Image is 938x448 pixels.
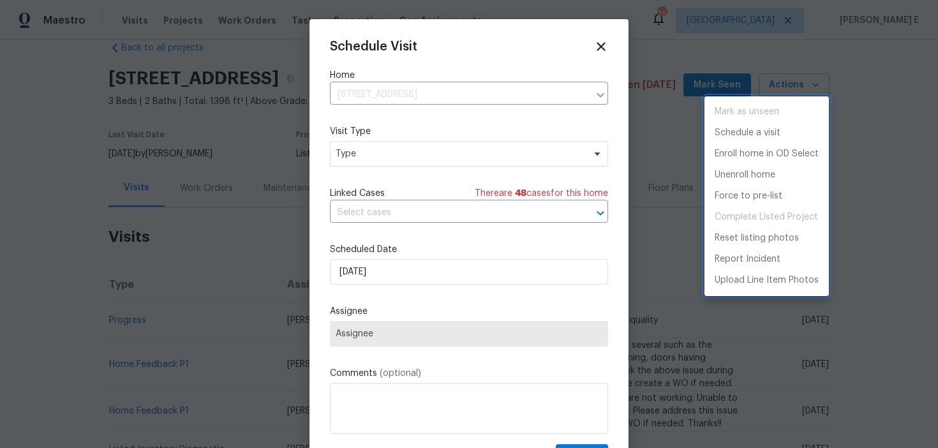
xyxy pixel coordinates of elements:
[704,207,829,228] span: Project is already completed
[715,274,819,287] p: Upload Line Item Photos
[715,253,780,266] p: Report Incident
[715,190,782,203] p: Force to pre-list
[715,126,780,140] p: Schedule a visit
[715,147,819,161] p: Enroll home in OD Select
[715,168,775,182] p: Unenroll home
[715,232,799,245] p: Reset listing photos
